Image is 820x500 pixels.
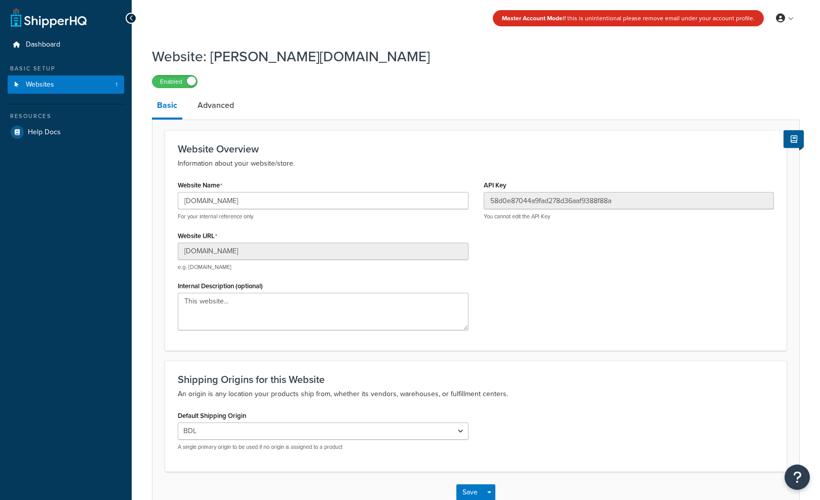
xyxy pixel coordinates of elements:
p: An origin is any location your products ship from, whether its vendors, warehouses, or fulfillmen... [178,388,774,400]
strong: Master Account Mode [502,14,563,23]
span: Help Docs [28,128,61,137]
a: Advanced [192,93,239,118]
span: Dashboard [26,41,60,49]
input: XDL713J089NBV22 [484,192,774,209]
a: Dashboard [8,35,124,54]
label: Enabled [152,75,197,88]
label: Internal Description (optional) [178,282,263,290]
p: e.g. [DOMAIN_NAME] [178,263,468,271]
button: Open Resource Center [785,465,810,490]
label: API Key [484,181,506,189]
p: For your internal reference only [178,213,468,220]
span: 1 [115,81,118,89]
p: You cannot edit the API Key [484,213,774,220]
div: Resources [8,112,124,121]
button: Show Help Docs [784,130,804,148]
label: Default Shipping Origin [178,412,246,419]
p: A single primary origin to be used if no origin is assigned to a product [178,443,468,451]
a: Help Docs [8,123,124,141]
textarea: This website... [178,293,468,330]
a: Websites1 [8,75,124,94]
h1: Website: [PERSON_NAME][DOMAIN_NAME] [152,47,787,66]
div: Basic Setup [8,64,124,73]
div: If this is unintentional please remove email under your account profile. [493,10,764,26]
label: Website URL [178,232,217,240]
label: Website Name [178,181,222,189]
a: Basic [152,93,182,120]
p: Information about your website/store. [178,158,774,170]
h3: Shipping Origins for this Website [178,374,774,385]
span: Websites [26,81,54,89]
li: Websites [8,75,124,94]
h3: Website Overview [178,143,774,155]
